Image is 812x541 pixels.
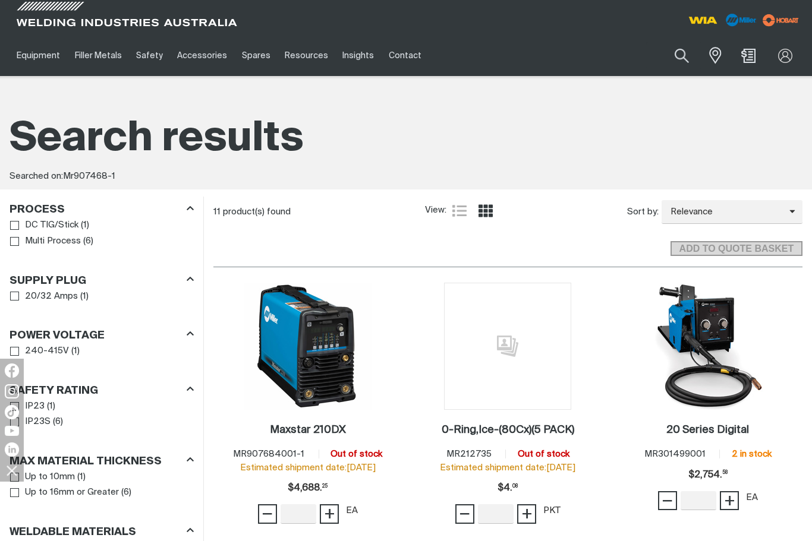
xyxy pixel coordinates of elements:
[672,241,801,257] span: ADD TO QUOTE BASKET
[442,425,574,435] h2: 0-Ring,Ice-(80Cx)(5 PACK)
[53,415,63,429] span: ( 6 )
[10,35,605,76] nav: Main
[10,201,194,217] div: Process
[688,463,728,487] span: $2,754.
[262,504,273,524] span: −
[25,219,78,232] span: DC TIG/Stick
[25,400,45,413] span: IP23
[77,470,86,484] span: ( 1 )
[10,384,98,398] h3: Safety Rating
[722,470,728,475] sup: 58
[10,398,45,415] a: IP23
[10,526,136,539] h3: Weldable Materials
[518,450,569,458] span: Out of stock
[10,343,193,359] ul: Power Voltage
[662,491,673,511] span: −
[627,205,659,219] span: Sort by:
[739,49,759,63] a: Shopping cart (0 product(s))
[688,463,728,487] div: Price
[25,235,81,248] span: Multi Process
[646,42,701,69] input: Product name or item number...
[724,491,735,511] span: +
[270,423,346,437] a: Maxstar 210DX
[25,290,78,303] span: 20/32 Amps
[71,344,80,358] span: ( 1 )
[83,235,93,248] span: ( 6 )
[223,207,291,216] span: product(s) found
[459,504,470,524] span: −
[10,343,69,359] a: 240-415V
[10,414,51,430] a: IP23S
[324,504,335,524] span: +
[10,217,193,249] ul: Process
[732,450,772,458] span: 2 in stock
[10,203,65,217] h3: Process
[129,35,170,76] a: Safety
[498,476,518,500] span: $4.
[10,398,193,430] ul: Safety Rating
[10,217,78,233] a: DC TIG/Stick
[235,35,278,76] a: Spares
[10,382,194,398] div: Safety Rating
[81,219,89,232] span: ( 1 )
[80,290,89,303] span: ( 1 )
[10,485,119,501] a: Up to 16mm or Greater
[10,35,67,76] a: Equipment
[25,486,119,499] span: Up to 16mm or Greater
[10,469,193,501] ul: Max Material Thickness
[233,450,304,458] span: MR907684001-1
[543,504,561,518] div: PKT
[63,172,115,181] span: Mr907468-1
[213,206,426,218] div: 11
[644,450,706,458] span: MR301499001
[498,476,518,500] div: Price
[662,42,702,69] button: Search products
[746,491,758,505] div: EA
[170,35,234,76] a: Accessories
[322,484,328,489] sup: 25
[240,463,376,472] span: Estimated shipment date: [DATE]
[425,204,446,217] span: View:
[10,274,86,288] h3: Supply Plug
[442,423,574,437] a: 0-Ring,Ice-(80Cx)(5 PACK)
[270,425,346,435] h2: Maxstar 210DX
[5,442,19,457] img: LinkedIn
[331,450,382,458] span: Out of stock
[10,455,162,469] h3: Max Material Thickness
[10,453,194,469] div: Max Material Thickness
[662,205,789,219] span: Relevance
[10,289,78,305] a: 20/32 Amps
[67,35,128,76] a: Filler Metals
[10,329,105,343] h3: Power Voltage
[288,476,328,500] span: $4,688.
[335,35,381,76] a: Insights
[47,400,55,413] span: ( 1 )
[10,289,193,305] ul: Supply Plug
[5,426,19,436] img: YouTube
[759,11,802,29] img: miller
[25,344,69,358] span: 240-415V
[5,405,19,419] img: TikTok
[671,241,802,257] button: Add selected products to the shopping cart
[444,283,571,410] img: No image for this product
[244,283,372,410] img: Maxstar 210DX
[512,484,518,489] sup: 08
[10,233,81,249] a: Multi Process
[10,327,194,343] div: Power Voltage
[666,423,749,437] a: 20 Series Digital
[666,425,749,435] h2: 20 Series Digital
[213,197,803,227] section: Product list controls
[10,170,802,184] div: Searched on:
[213,227,803,260] section: Add to cart control
[521,504,533,524] span: +
[10,523,194,539] div: Weldable Materials
[10,469,75,485] a: Up to 10mm
[10,272,194,288] div: Supply Plug
[452,204,467,218] a: List view
[25,415,51,429] span: IP23S
[346,504,358,518] div: EA
[121,486,131,499] span: ( 6 )
[5,363,19,378] img: Facebook
[382,35,429,76] a: Contact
